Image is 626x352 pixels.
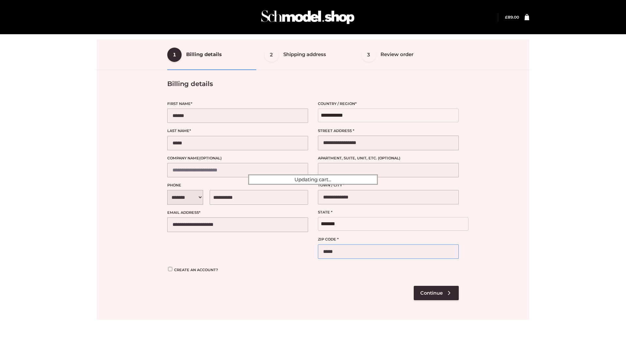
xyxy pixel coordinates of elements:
span: £ [505,15,508,20]
div: Updating cart... [248,174,378,185]
a: £89.00 [505,15,519,20]
bdi: 89.00 [505,15,519,20]
img: Schmodel Admin 964 [259,4,357,30]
